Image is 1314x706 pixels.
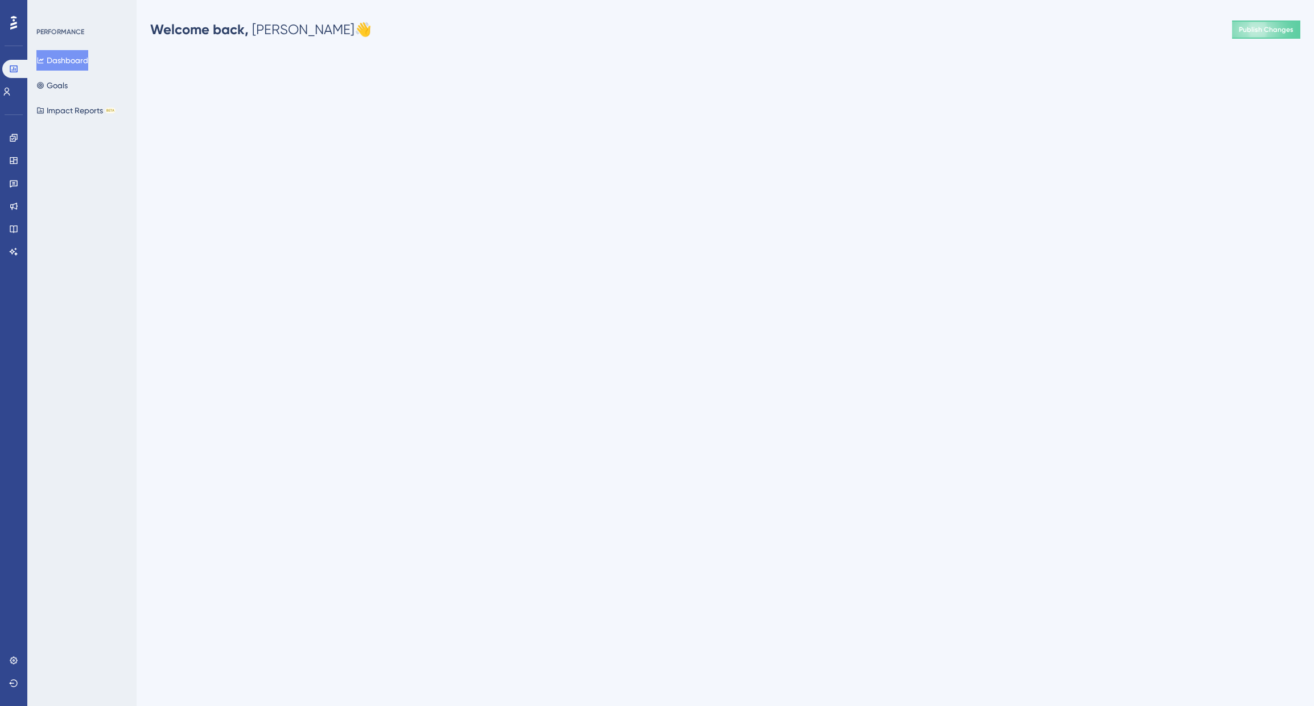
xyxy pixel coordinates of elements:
div: BETA [105,108,116,113]
button: Impact ReportsBETA [36,100,116,121]
span: Welcome back, [150,21,249,38]
button: Goals [36,75,68,96]
button: Publish Changes [1232,20,1300,39]
button: Dashboard [36,50,88,71]
div: PERFORMANCE [36,27,84,36]
div: [PERSON_NAME] 👋 [150,20,372,39]
span: Publish Changes [1239,25,1294,34]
